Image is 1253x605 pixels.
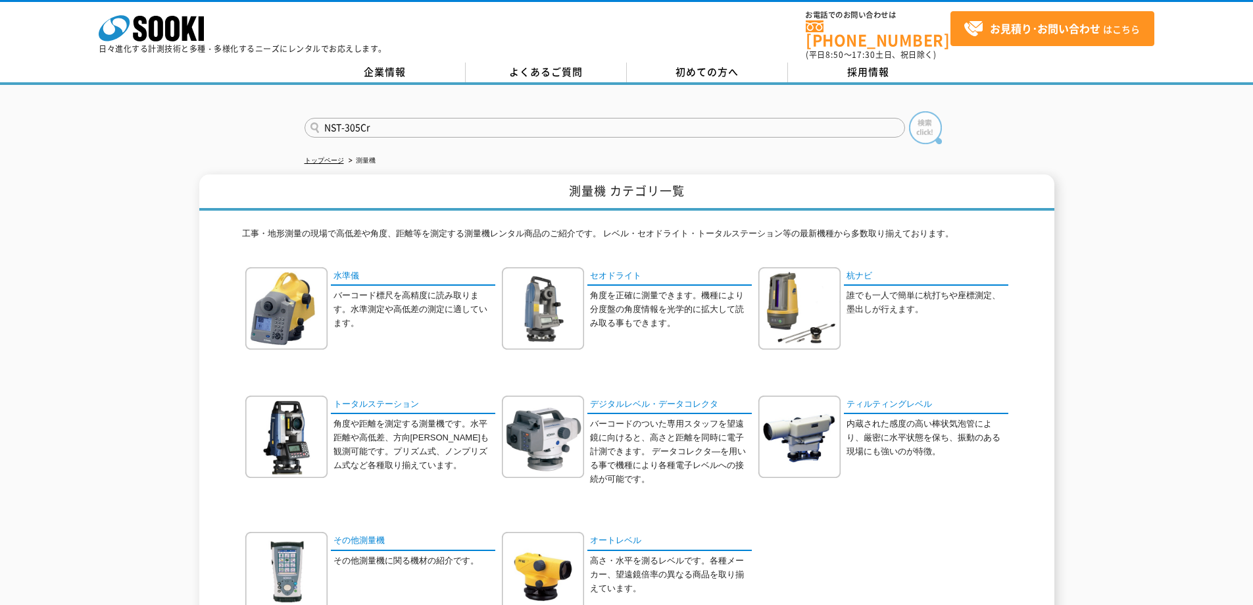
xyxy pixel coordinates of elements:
a: ティルティングレベル [844,396,1008,415]
a: トータルステーション [331,396,495,415]
span: お電話でのお問い合わせは [806,11,950,19]
span: (平日 ～ 土日、祝日除く) [806,49,936,61]
p: 角度を正確に測量できます。機種により分度盤の角度情報を光学的に拡大して読み取る事もできます。 [590,289,752,330]
span: はこちら [964,19,1140,39]
p: 高さ・水平を測るレベルです。各種メーカー、望遠鏡倍率の異なる商品を取り揃えています。 [590,554,752,595]
a: セオドライト [587,267,752,286]
span: 17:30 [852,49,875,61]
img: 水準儀 [245,267,328,350]
img: ティルティングレベル [758,396,841,478]
a: よくあるご質問 [466,63,627,82]
p: 内蔵された感度の高い棒状気泡管により、厳密に水平状態を保ち、振動のある現場にも強いのが特徴。 [847,417,1008,458]
p: 日々進化する計測技術と多種・多様化するニーズにレンタルでお応えします。 [99,45,387,53]
a: 企業情報 [305,63,466,82]
a: 採用情報 [788,63,949,82]
img: 杭ナビ [758,267,841,350]
a: デジタルレベル・データコレクタ [587,396,752,415]
a: 初めての方へ [627,63,788,82]
p: 角度や距離を測定する測量機です。水平距離や高低差、方向[PERSON_NAME]も観測可能です。プリズム式、ノンプリズム式など各種取り揃えています。 [333,417,495,472]
a: その他測量機 [331,532,495,551]
p: バーコード標尺を高精度に読み取ります。水準測定や高低差の測定に適しています。 [333,289,495,330]
input: 商品名、型式、NETIS番号を入力してください [305,118,905,138]
strong: お見積り･お問い合わせ [990,20,1100,36]
img: トータルステーション [245,396,328,478]
a: [PHONE_NUMBER] [806,20,950,47]
li: 測量機 [346,154,376,168]
a: お見積り･お問い合わせはこちら [950,11,1154,46]
a: オートレベル [587,532,752,551]
p: バーコードのついた専用スタッフを望遠鏡に向けると、高さと距離を同時に電子計測できます。 データコレクタ―を用いる事で機種により各種電子レベルへの接続が可能です。 [590,417,752,486]
h1: 測量機 カテゴリ一覧 [199,174,1054,211]
p: その他測量機に関る機材の紹介です。 [333,554,495,568]
img: デジタルレベル・データコレクタ [502,396,584,478]
p: 誰でも一人で簡単に杭打ちや座標測定、墨出しが行えます。 [847,289,1008,317]
img: セオドライト [502,267,584,350]
span: 8:50 [825,49,844,61]
span: 初めての方へ [676,65,739,79]
p: 工事・地形測量の現場で高低差や角度、距離等を測定する測量機レンタル商品のご紹介です。 レベル・セオドライト・トータルステーション等の最新機種から多数取り揃えております。 [242,227,1012,248]
img: btn_search.png [909,111,942,144]
a: 水準儀 [331,267,495,286]
a: トップページ [305,157,344,164]
a: 杭ナビ [844,267,1008,286]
